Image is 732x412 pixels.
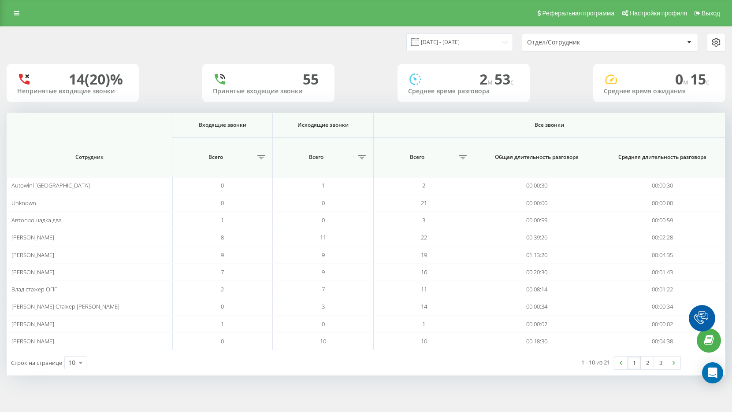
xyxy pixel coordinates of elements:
td: 00:00:00 [600,194,725,211]
div: 55 [303,71,319,88]
span: м [683,77,690,87]
span: 0 [322,216,325,224]
div: Принятые входящие звонки [213,88,324,95]
span: 11 [421,285,427,293]
span: 1 [221,216,224,224]
span: 2 [479,70,494,88]
span: c [706,77,710,87]
td: 00:01:22 [600,281,725,298]
span: Входящие звонки [182,121,264,129]
span: [PERSON_NAME] [11,268,54,276]
td: 00:00:02 [600,316,725,333]
span: Всего [378,154,456,161]
span: 0 [322,320,325,328]
div: 14 (20)% [69,71,123,88]
span: 2 [221,285,224,293]
td: 00:00:02 [474,316,600,333]
td: 00:39:26 [474,229,600,246]
div: Open Intercom Messenger [702,362,723,383]
td: 00:04:35 [600,246,725,263]
span: Выход [702,10,720,17]
td: 00:02:28 [600,229,725,246]
span: c [510,77,514,87]
span: 0 [221,302,224,310]
td: 00:18:30 [474,333,600,350]
span: Строк на странице [11,359,62,367]
span: 53 [494,70,514,88]
span: 7 [221,268,224,276]
td: 00:00:34 [600,298,725,315]
a: 1 [628,357,641,369]
span: 21 [421,199,427,207]
span: 0 [221,181,224,189]
span: 1 [422,320,425,328]
span: 1 [221,320,224,328]
span: Всего [177,154,254,161]
span: 10 [421,337,427,345]
div: Непринятые входящие звонки [17,88,128,95]
td: 00:00:00 [474,194,600,211]
td: 00:04:38 [600,333,725,350]
a: 3 [654,357,667,369]
span: 0 [675,70,690,88]
span: 11 [320,233,326,241]
span: 3 [422,216,425,224]
td: 00:08:14 [474,281,600,298]
span: 14 [421,302,427,310]
span: 7 [322,285,325,293]
td: 00:00:30 [474,177,600,194]
td: 00:00:59 [600,212,725,229]
div: Отдел/Сотрудник [527,39,632,46]
span: Unknown [11,199,36,207]
td: 00:00:34 [474,298,600,315]
span: 0 [221,199,224,207]
span: 9 [221,251,224,259]
span: [PERSON_NAME] [11,337,54,345]
span: [PERSON_NAME] [11,320,54,328]
div: Среднее время разговора [408,88,519,95]
span: 22 [421,233,427,241]
div: 1 - 10 из 21 [581,358,610,367]
span: [PERSON_NAME] Стажер [PERSON_NAME] [11,302,119,310]
span: 0 [322,199,325,207]
span: Autowini [GEOGRAPHIC_DATA] [11,181,90,189]
td: 00:00:30 [600,177,725,194]
span: 15 [690,70,710,88]
span: 16 [421,268,427,276]
span: 10 [320,337,326,345]
span: Всего [277,154,355,161]
span: 9 [322,268,325,276]
span: Влад стажер ОПГ [11,285,57,293]
span: Средняя длительность разговора [610,154,715,161]
span: 1 [322,181,325,189]
span: 8 [221,233,224,241]
td: 00:00:59 [474,212,600,229]
span: Автоплощадка два [11,216,62,224]
span: Общая длительность разговора [484,154,590,161]
div: 10 [68,358,75,367]
span: Все звонки [395,121,703,129]
span: 0 [221,337,224,345]
div: Среднее время ожидания [604,88,715,95]
span: 19 [421,251,427,259]
td: 01:13:20 [474,246,600,263]
td: 00:20:30 [474,264,600,281]
span: м [487,77,494,87]
span: Сотрудник [19,154,160,161]
span: Исходящие звонки [282,121,364,129]
span: 2 [422,181,425,189]
td: 00:01:43 [600,264,725,281]
span: 3 [322,302,325,310]
a: 2 [641,357,654,369]
span: [PERSON_NAME] [11,233,54,241]
span: Настройки профиля [630,10,687,17]
span: Реферальная программа [542,10,614,17]
span: 9 [322,251,325,259]
span: [PERSON_NAME] [11,251,54,259]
